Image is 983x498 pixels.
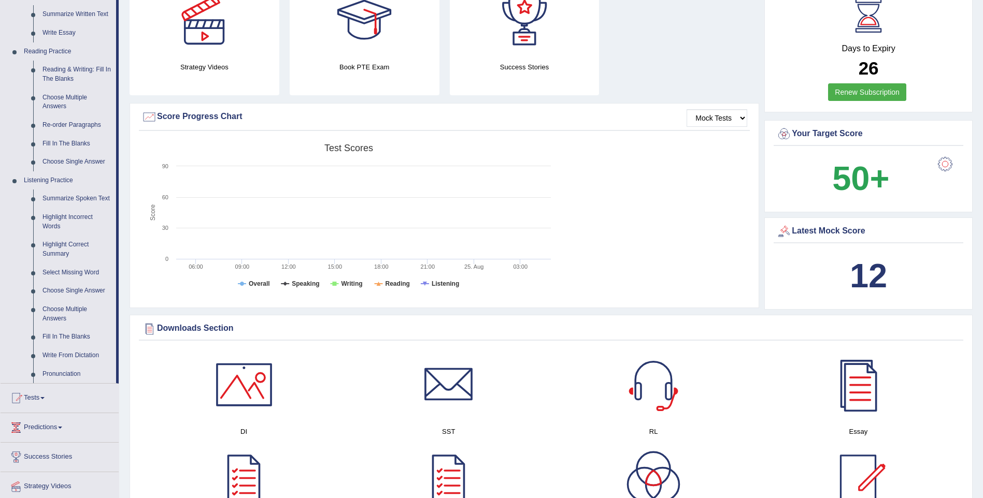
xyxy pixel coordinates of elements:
text: 18:00 [374,263,389,270]
a: Success Stories [1,443,119,468]
a: Choose Single Answer [38,282,116,300]
tspan: Score [149,204,156,221]
h4: Success Stories [450,62,600,72]
a: Reading & Writing: Fill In The Blanks [38,61,116,88]
text: 03:00 [513,263,528,270]
a: Pronunciation [38,365,116,384]
h4: DI [147,426,341,437]
text: 21:00 [421,263,435,270]
a: Select Missing Word [38,263,116,282]
b: 50+ [832,159,889,197]
text: 15:00 [328,263,343,270]
a: Summarize Spoken Text [38,189,116,208]
h4: Strategy Videos [130,62,279,72]
a: Fill In The Blanks [38,328,116,346]
text: 12:00 [281,263,296,270]
a: Listening Practice [19,171,116,190]
a: Strategy Videos [1,472,119,498]
a: Choose Multiple Answers [38,300,116,328]
tspan: Writing [341,280,362,287]
tspan: Overall [249,280,270,287]
text: 90 [162,163,168,169]
a: Reading Practice [19,42,116,61]
div: Downloads Section [141,321,961,336]
tspan: Speaking [292,280,319,287]
div: Your Target Score [776,126,961,142]
a: Tests [1,384,119,409]
a: Summarize Written Text [38,5,116,24]
a: Re-order Paragraphs [38,116,116,135]
a: Renew Subscription [828,83,906,101]
tspan: Listening [432,280,459,287]
h4: RL [557,426,751,437]
a: Write From Dictation [38,346,116,365]
a: Choose Multiple Answers [38,89,116,116]
a: Highlight Correct Summary [38,236,116,263]
h4: SST [351,426,546,437]
text: 09:00 [235,263,250,270]
text: 06:00 [189,263,203,270]
a: Choose Single Answer [38,153,116,171]
tspan: Test scores [324,143,373,153]
a: Predictions [1,413,119,439]
b: 12 [850,257,887,295]
h4: Days to Expiry [776,44,961,53]
div: Latest Mock Score [776,224,961,239]
text: 60 [162,194,168,200]
b: 26 [859,58,879,78]
a: Write Essay [38,24,116,42]
h4: Essay [761,426,956,437]
h4: Book PTE Exam [290,62,439,72]
div: Score Progress Chart [141,109,747,125]
text: 0 [165,256,168,262]
text: 30 [162,225,168,231]
a: Highlight Incorrect Words [38,208,116,236]
a: Fill In The Blanks [38,135,116,153]
tspan: Reading [386,280,410,287]
tspan: 25. Aug [464,263,483,270]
